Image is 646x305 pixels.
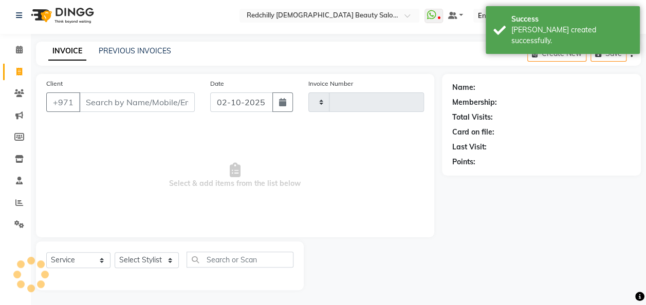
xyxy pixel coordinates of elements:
label: Invoice Number [308,79,353,88]
div: Success [511,14,632,25]
div: Membership: [452,97,497,108]
label: Date [210,79,224,88]
input: Search or Scan [187,252,293,268]
div: Bill created successfully. [511,25,632,46]
a: PREVIOUS INVOICES [99,46,171,55]
div: Name: [452,82,475,93]
div: Card on file: [452,127,494,138]
div: Last Visit: [452,142,487,153]
label: Client [46,79,63,88]
div: Total Visits: [452,112,493,123]
button: +971 [46,92,80,112]
a: INVOICE [48,42,86,61]
input: Search by Name/Mobile/Email/Code [79,92,195,112]
span: Select & add items from the list below [46,124,424,227]
img: logo [26,1,97,30]
div: Points: [452,157,475,167]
